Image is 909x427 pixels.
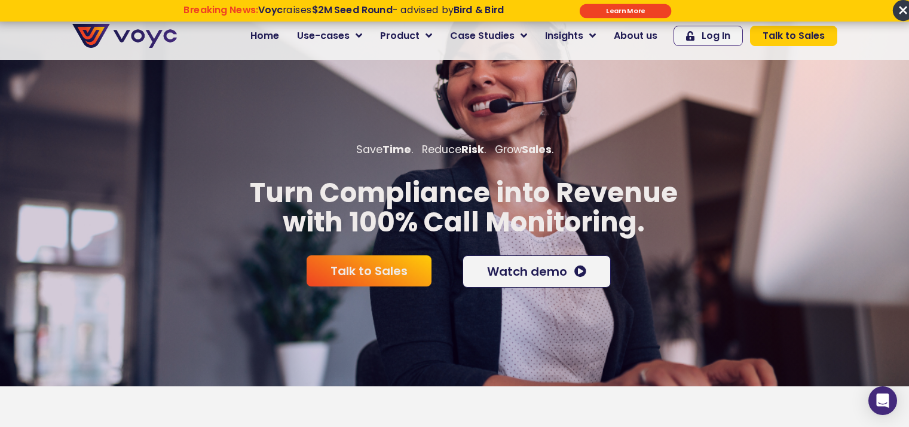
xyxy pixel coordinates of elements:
[487,266,567,277] span: Watch demo
[674,26,743,46] a: Log In
[135,4,552,27] div: Breaking News: Voyc raises $2M Seed Round - advised by Bird & Bird
[580,4,672,18] div: Submit
[614,29,657,43] span: About us
[461,142,484,157] b: Risk
[371,24,441,48] a: Product
[545,29,583,43] span: Insights
[702,31,730,41] span: Log In
[763,31,825,41] span: Talk to Sales
[307,255,431,286] a: Talk to Sales
[750,26,837,46] a: Talk to Sales
[868,386,897,415] div: Open Intercom Messenger
[311,4,392,17] strong: $2M Seed Round
[382,142,411,157] b: Time
[288,24,371,48] a: Use-cases
[536,24,605,48] a: Insights
[183,4,258,17] strong: Breaking News:
[450,29,515,43] span: Case Studies
[258,4,504,17] span: raises - advised by
[453,4,504,17] strong: Bird & Bird
[250,29,279,43] span: Home
[297,29,350,43] span: Use-cases
[72,24,177,48] img: voyc-full-logo
[330,265,408,277] span: Talk to Sales
[463,255,611,288] a: Watch demo
[441,24,536,48] a: Case Studies
[605,24,666,48] a: About us
[380,29,420,43] span: Product
[522,142,552,157] b: Sales
[258,4,283,17] strong: Voyc
[241,24,288,48] a: Home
